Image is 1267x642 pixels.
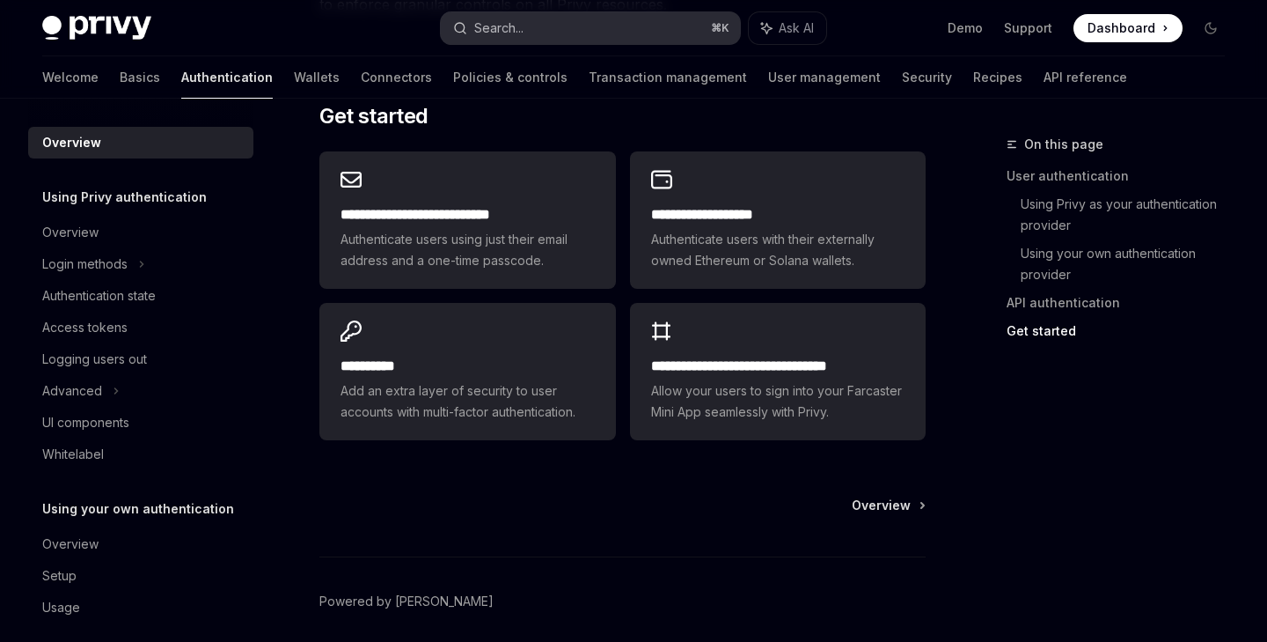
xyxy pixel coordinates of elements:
button: Search...⌘K [441,12,739,44]
div: Whitelabel [42,444,104,465]
span: Authenticate users using just their email address and a one-time passcode. [341,229,594,271]
a: API authentication [1007,289,1239,317]
a: Policies & controls [453,56,568,99]
a: Wallets [294,56,340,99]
div: Overview [42,132,101,153]
h5: Using Privy authentication [42,187,207,208]
span: Add an extra layer of security to user accounts with multi-factor authentication. [341,380,594,423]
a: Recipes [973,56,1022,99]
a: Welcome [42,56,99,99]
a: Authentication state [28,280,253,312]
span: Ask AI [779,19,814,37]
h5: Using your own authentication [42,498,234,520]
a: Using Privy as your authentication provider [1021,190,1239,240]
a: Logging users out [28,343,253,375]
a: Security [902,56,952,99]
a: Dashboard [1073,14,1183,42]
img: dark logo [42,16,151,41]
span: On this page [1024,134,1103,155]
button: Toggle dark mode [1197,14,1225,42]
div: UI components [42,412,129,433]
div: Logging users out [42,349,147,370]
span: Get started [319,102,428,130]
div: Overview [42,222,99,243]
a: Access tokens [28,312,253,343]
a: Authentication [181,56,273,99]
a: Usage [28,592,253,624]
a: Overview [28,127,253,159]
div: Authentication state [42,285,156,306]
a: Using your own authentication provider [1021,240,1239,289]
a: User authentication [1007,162,1239,190]
a: Overview [28,217,253,248]
a: Demo [948,19,983,37]
a: Overview [28,528,253,560]
div: Access tokens [42,317,128,338]
span: Overview [852,497,911,514]
div: Setup [42,565,77,587]
span: Authenticate users with their externally owned Ethereum or Solana wallets. [651,229,904,271]
a: **** **** **** ****Authenticate users with their externally owned Ethereum or Solana wallets. [630,151,926,289]
span: Allow your users to sign into your Farcaster Mini App seamlessly with Privy. [651,380,904,423]
button: Ask AI [749,12,826,44]
a: Basics [120,56,160,99]
a: Get started [1007,317,1239,345]
a: Connectors [361,56,432,99]
div: Advanced [42,380,102,402]
a: Powered by [PERSON_NAME] [319,593,494,610]
a: Whitelabel [28,439,253,470]
div: Search... [474,18,524,39]
div: Overview [42,534,99,555]
a: Overview [852,497,924,514]
a: Support [1004,19,1052,37]
a: UI components [28,407,253,439]
a: **** *****Add an extra layer of security to user accounts with multi-factor authentication. [319,303,615,440]
div: Usage [42,597,80,618]
a: User management [768,56,881,99]
a: API reference [1044,56,1127,99]
div: Login methods [42,254,128,275]
span: Dashboard [1088,19,1155,37]
a: Setup [28,560,253,592]
a: Transaction management [589,56,747,99]
span: ⌘ K [711,21,729,35]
